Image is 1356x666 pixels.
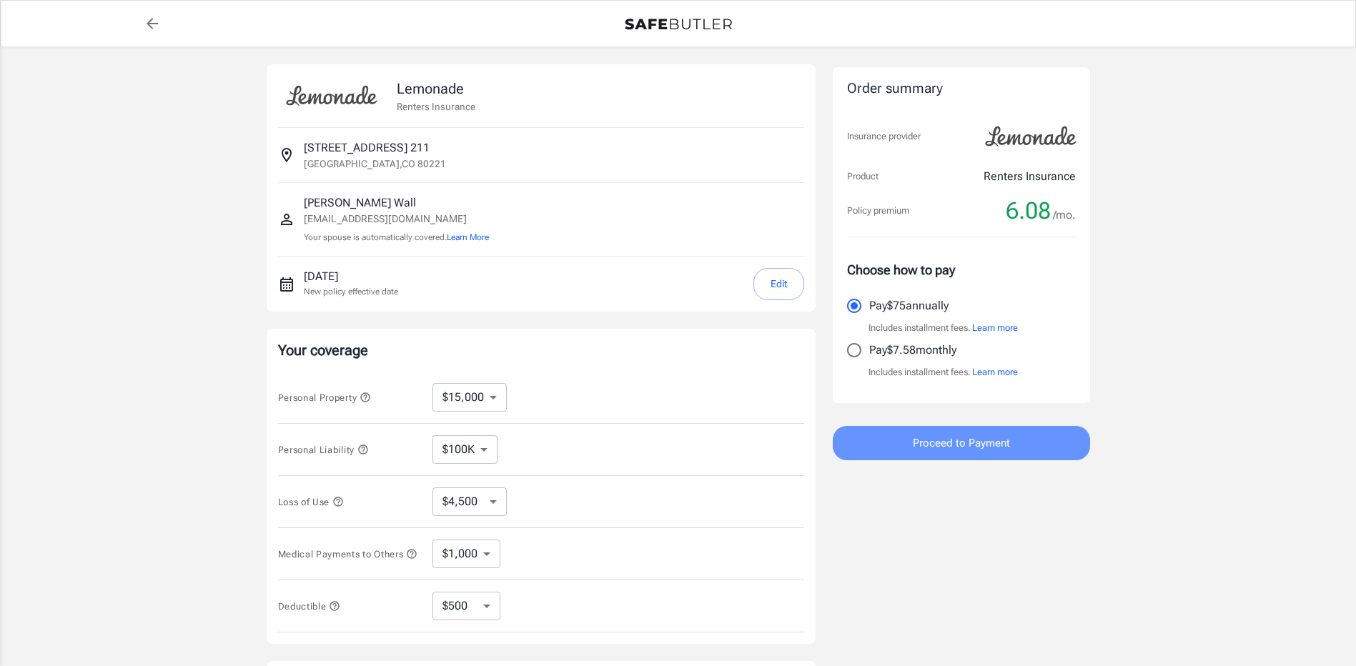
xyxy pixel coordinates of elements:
svg: New policy start date [278,276,295,293]
p: Policy premium [847,204,909,218]
button: Learn more [972,365,1018,379]
button: Loss of Use [278,493,344,510]
p: [PERSON_NAME] Wall [304,194,489,212]
span: /mo. [1053,205,1076,225]
span: 6.08 [1006,197,1051,225]
button: Edit [753,268,804,300]
p: [EMAIL_ADDRESS][DOMAIN_NAME] [304,212,489,227]
p: Choose how to pay [847,260,1076,279]
button: Learn more [972,321,1018,335]
img: Back to quotes [625,19,732,30]
p: Lemonade [397,78,475,99]
p: Pay $75 annually [869,297,949,314]
span: Loss of Use [278,497,344,507]
a: back to quotes [138,9,167,38]
span: Personal Liability [278,444,369,455]
p: Product [847,169,879,184]
button: Deductible [278,597,341,615]
button: Personal Liability [278,441,369,458]
img: Lemonade [278,76,385,116]
span: Proceed to Payment [913,434,1010,452]
p: Your coverage [278,340,804,360]
p: New policy effective date [304,285,398,298]
button: Medical Payments to Others [278,545,418,562]
p: Renters Insurance [984,168,1076,185]
p: Your spouse is automatically covered. [304,231,489,244]
svg: Insured person [278,211,295,228]
p: Includes installment fees. [868,321,1018,335]
button: Proceed to Payment [833,426,1090,460]
button: Personal Property [278,389,371,406]
p: [STREET_ADDRESS] 211 [304,139,430,156]
p: Renters Insurance [397,99,475,114]
p: Pay $7.58 monthly [869,342,956,359]
p: Includes installment fees. [868,365,1018,379]
img: Lemonade [977,116,1084,156]
p: [GEOGRAPHIC_DATA] , CO 80221 [304,156,446,171]
span: Personal Property [278,392,371,403]
button: Learn More [447,231,489,244]
p: Insurance provider [847,129,921,144]
p: [DATE] [304,268,398,285]
span: Deductible [278,601,341,612]
span: Medical Payments to Others [278,549,418,560]
svg: Insured address [278,146,295,164]
div: Order summary [847,79,1076,99]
